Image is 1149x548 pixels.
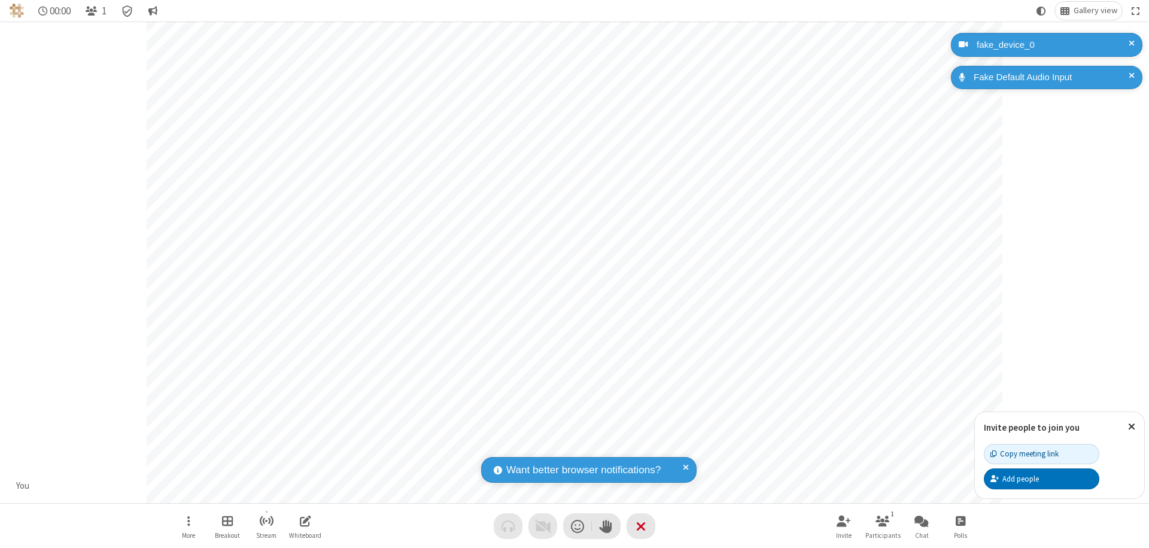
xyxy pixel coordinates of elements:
[143,2,162,20] button: Conversation
[248,509,284,543] button: Start streaming
[1127,2,1145,20] button: Fullscreen
[969,71,1133,84] div: Fake Default Audio Input
[1074,6,1117,16] span: Gallery view
[826,509,862,543] button: Invite participants (⌘+Shift+I)
[915,532,929,539] span: Chat
[116,2,139,20] div: Meeting details Encryption enabled
[592,513,621,539] button: Raise hand
[506,462,661,478] span: Want better browser notifications?
[904,509,940,543] button: Open chat
[563,513,592,539] button: Send a reaction
[943,509,978,543] button: Open poll
[102,5,107,17] span: 1
[984,468,1099,489] button: Add people
[865,532,901,539] span: Participants
[1119,412,1144,442] button: Close popover
[528,513,557,539] button: Video
[50,5,71,17] span: 00:00
[1032,2,1051,20] button: Using system theme
[990,448,1059,459] div: Copy meeting link
[80,2,111,20] button: Open participant list
[972,38,1133,52] div: fake_device_0
[289,532,321,539] span: Whiteboard
[865,509,901,543] button: Open participant list
[287,509,323,543] button: Open shared whiteboard
[887,509,898,519] div: 1
[182,532,195,539] span: More
[34,2,76,20] div: Timer
[494,513,522,539] button: Audio problem - check your Internet connection or call by phone
[954,532,967,539] span: Polls
[627,513,655,539] button: End or leave meeting
[836,532,852,539] span: Invite
[984,444,1099,464] button: Copy meeting link
[209,509,245,543] button: Manage Breakout Rooms
[12,479,34,493] div: You
[984,422,1080,433] label: Invite people to join you
[10,4,24,18] img: QA Selenium DO NOT DELETE OR CHANGE
[256,532,276,539] span: Stream
[215,532,240,539] span: Breakout
[1055,2,1122,20] button: Change layout
[171,509,206,543] button: Open menu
